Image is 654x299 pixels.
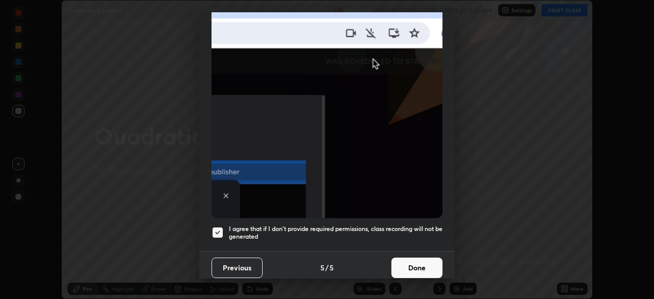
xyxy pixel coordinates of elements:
[330,262,334,273] h4: 5
[212,258,263,278] button: Previous
[325,262,329,273] h4: /
[320,262,324,273] h4: 5
[229,225,442,241] h5: I agree that if I don't provide required permissions, class recording will not be generated
[391,258,442,278] button: Done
